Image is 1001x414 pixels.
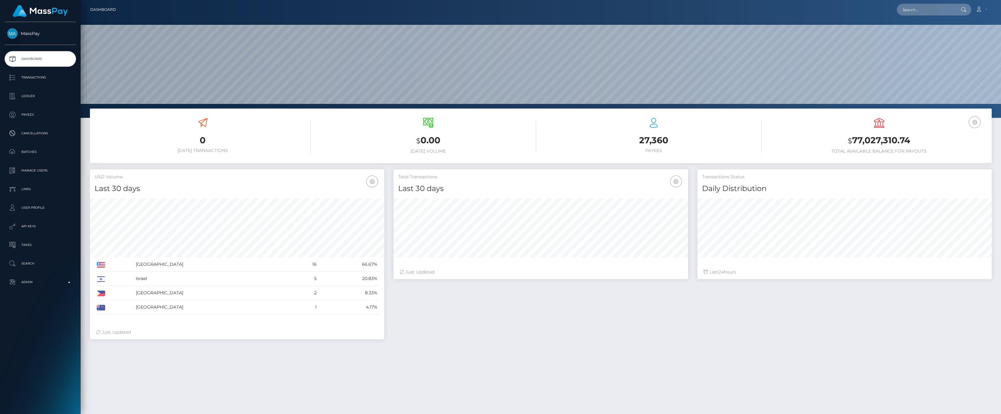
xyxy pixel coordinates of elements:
[5,51,76,67] a: Dashboard
[7,91,73,101] p: Ledger
[5,70,76,85] a: Transactions
[771,134,987,147] h3: 77,027,310.74
[7,259,73,268] p: Search
[292,272,319,286] td: 5
[7,222,73,231] p: API Keys
[292,300,319,314] td: 1
[5,274,76,290] a: Admin
[5,144,76,160] a: Batches
[319,286,380,300] td: 8.33%
[545,134,762,146] h3: 27,360
[97,305,105,310] img: AU.png
[7,28,18,39] img: MassPay
[5,237,76,253] a: Taxes
[134,272,292,286] td: Israel
[718,269,724,275] span: 24
[702,183,987,194] h4: Daily Distribution
[292,286,319,300] td: 2
[319,300,380,314] td: 4.17%
[545,148,762,153] h6: Payees
[7,240,73,250] p: Taxes
[398,183,683,194] h4: Last 30 days
[897,4,955,16] input: Search...
[7,54,73,64] p: Dashboard
[7,278,73,287] p: Admin
[13,5,68,17] img: MassPay Logo
[400,269,682,275] div: Just Updated
[704,269,985,275] div: Last hours
[702,174,987,180] h5: Transactions Status
[97,276,105,282] img: IL.png
[5,219,76,234] a: API Keys
[134,257,292,272] td: [GEOGRAPHIC_DATA]
[320,149,536,154] h6: [DATE] Volume
[771,149,987,154] h6: Total Available Balance for Payouts
[319,257,380,272] td: 66.67%
[292,257,319,272] td: 16
[5,126,76,141] a: Cancellations
[5,200,76,216] a: User Profile
[97,291,105,296] img: PH.png
[95,148,311,153] h6: [DATE] Transactions
[5,31,76,36] span: MassPay
[97,262,105,268] img: US.png
[96,329,378,336] div: Just Updated
[90,3,116,16] a: Dashboard
[319,272,380,286] td: 20.83%
[95,134,311,146] h3: 0
[7,203,73,212] p: User Profile
[7,110,73,119] p: Payees
[5,88,76,104] a: Ledger
[5,107,76,122] a: Payees
[5,181,76,197] a: Links
[7,73,73,82] p: Transactions
[134,300,292,314] td: [GEOGRAPHIC_DATA]
[7,166,73,175] p: Manage Users
[320,134,536,147] h3: 0.00
[7,129,73,138] p: Cancellations
[95,183,380,194] h4: Last 30 days
[7,147,73,157] p: Batches
[398,174,683,180] h5: Total Transactions
[848,136,852,145] small: $
[7,185,73,194] p: Links
[416,136,420,145] small: $
[5,256,76,271] a: Search
[95,174,380,180] h5: USD Volume
[5,163,76,178] a: Manage Users
[134,286,292,300] td: [GEOGRAPHIC_DATA]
